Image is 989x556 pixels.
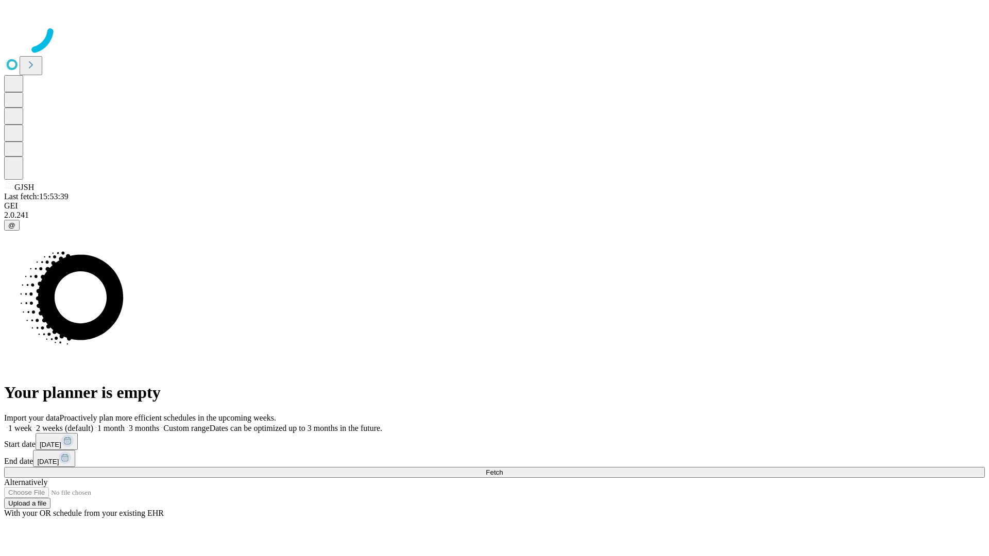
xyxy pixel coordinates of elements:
[4,211,985,220] div: 2.0.241
[4,498,50,509] button: Upload a file
[60,413,276,422] span: Proactively plan more efficient schedules in the upcoming weeks.
[129,424,159,432] span: 3 months
[14,183,34,192] span: GJSH
[37,458,59,465] span: [DATE]
[4,220,20,231] button: @
[4,433,985,450] div: Start date
[36,424,93,432] span: 2 weeks (default)
[4,413,60,422] span: Import your data
[4,509,164,517] span: With your OR schedule from your existing EHR
[4,467,985,478] button: Fetch
[4,450,985,467] div: End date
[4,383,985,402] h1: Your planner is empty
[163,424,209,432] span: Custom range
[97,424,125,432] span: 1 month
[486,468,503,476] span: Fetch
[8,221,15,229] span: @
[4,192,69,201] span: Last fetch: 15:53:39
[36,433,78,450] button: [DATE]
[210,424,382,432] span: Dates can be optimized up to 3 months in the future.
[4,478,47,486] span: Alternatively
[33,450,75,467] button: [DATE]
[40,441,61,448] span: [DATE]
[8,424,32,432] span: 1 week
[4,201,985,211] div: GEI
